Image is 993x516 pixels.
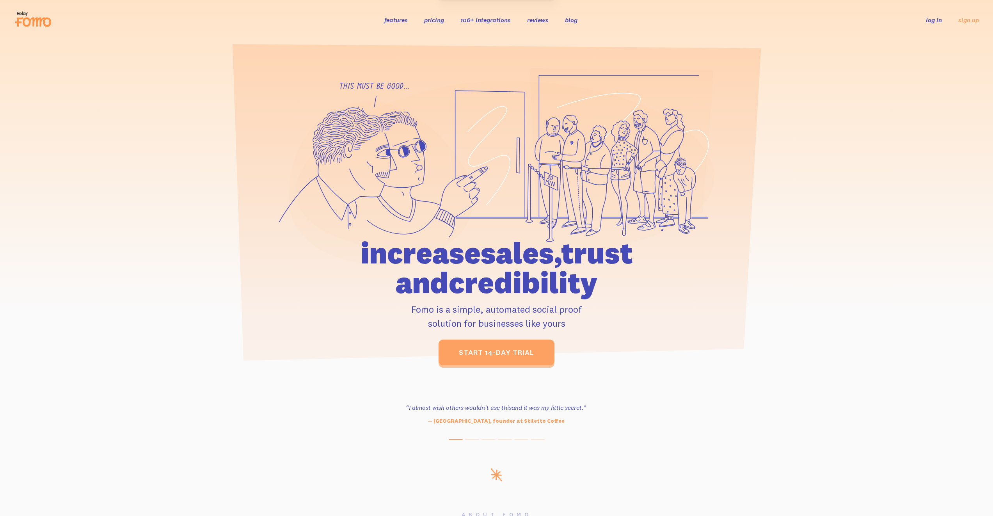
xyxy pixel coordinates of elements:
h3: “I almost wish others wouldn't use this and it was my little secret.” [389,403,602,412]
h1: increase sales, trust and credibility [316,238,677,297]
a: pricing [424,16,444,24]
a: 106+ integrations [460,16,511,24]
a: features [384,16,408,24]
p: — [GEOGRAPHIC_DATA], founder at Stiletto Coffee [389,417,602,425]
p: Fomo is a simple, automated social proof solution for businesses like yours [316,302,677,330]
a: start 14-day trial [439,340,554,365]
a: log in [926,16,942,24]
a: sign up [958,16,979,24]
a: reviews [527,16,549,24]
a: blog [565,16,577,24]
